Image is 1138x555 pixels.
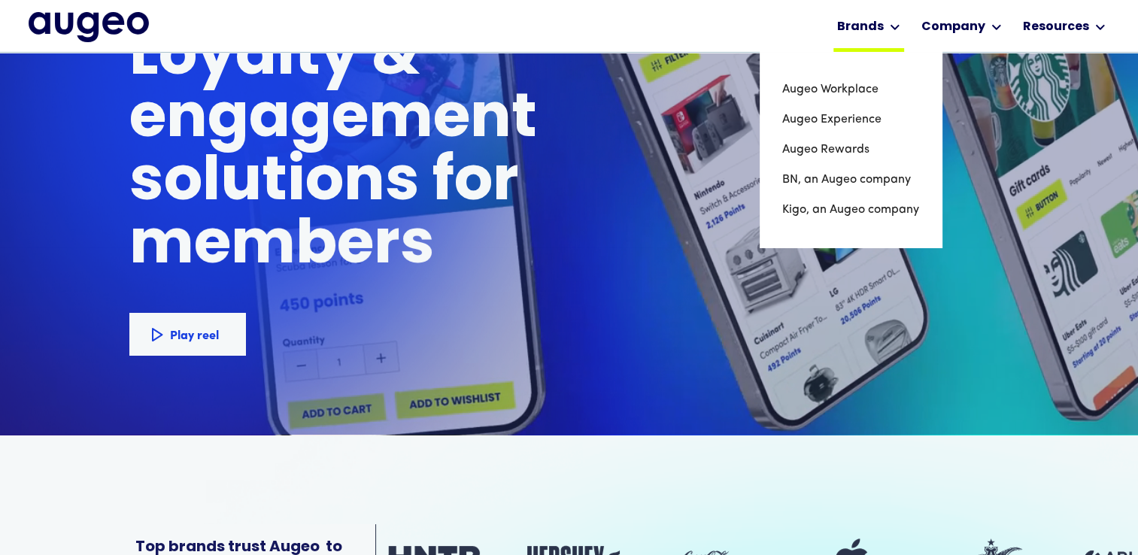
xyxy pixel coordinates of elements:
[782,195,919,225] a: Kigo, an Augeo company
[837,18,884,36] div: Brands
[782,74,919,105] a: Augeo Workplace
[782,105,919,135] a: Augeo Experience
[760,52,942,247] nav: Brands
[782,135,919,165] a: Augeo Rewards
[1023,18,1089,36] div: Resources
[782,165,919,195] a: BN, an Augeo company
[921,18,985,36] div: Company
[29,12,149,44] a: home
